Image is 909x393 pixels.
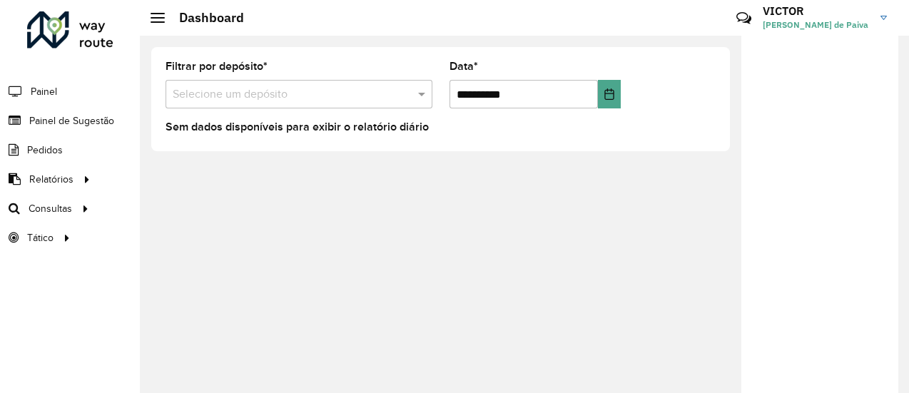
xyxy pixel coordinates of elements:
[598,80,621,108] button: Choose Date
[29,201,72,216] span: Consultas
[27,143,63,158] span: Pedidos
[450,58,478,75] label: Data
[165,10,244,26] h2: Dashboard
[728,3,759,34] a: Contato Rápido
[763,19,870,31] span: [PERSON_NAME] de Paiva
[166,58,268,75] label: Filtrar por depósito
[763,4,870,18] h3: VICTOR
[31,84,57,99] span: Painel
[166,118,429,136] label: Sem dados disponíveis para exibir o relatório diário
[29,113,114,128] span: Painel de Sugestão
[29,172,73,187] span: Relatórios
[27,230,54,245] span: Tático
